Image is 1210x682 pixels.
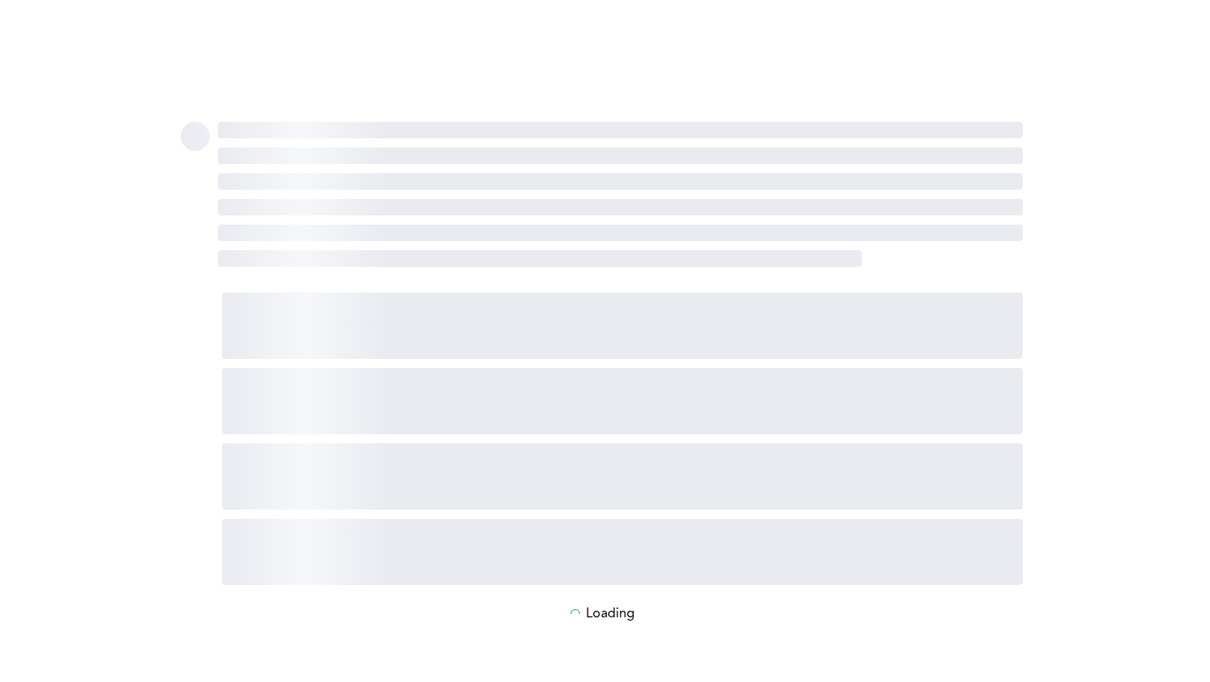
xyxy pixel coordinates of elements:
[586,607,635,622] p: Loading
[222,368,1023,434] span: ‌
[218,225,1023,241] span: ‌
[218,148,1023,164] span: ‌
[218,122,1023,138] span: ‌
[222,443,1023,510] span: ‌
[181,122,210,151] span: ‌
[218,250,862,267] span: ‌
[222,519,1023,585] span: ‌
[222,293,1023,359] span: ‌
[218,173,1023,190] span: ‌
[218,199,1023,215] span: ‌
